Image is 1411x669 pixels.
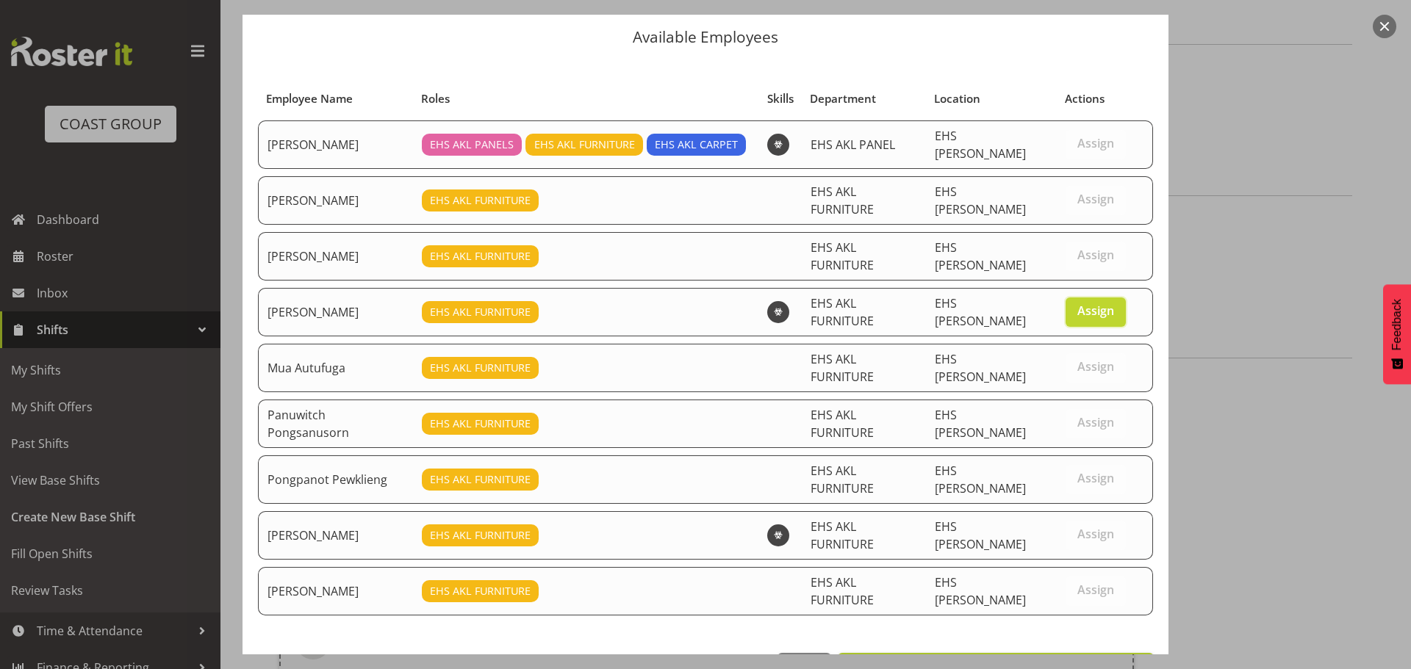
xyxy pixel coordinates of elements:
span: EHS AKL FURNITURE [430,471,531,488]
span: EHS [PERSON_NAME] [935,184,1026,217]
td: Pongpanot Pewklieng [258,455,413,504]
button: Feedback - Show survey [1383,284,1411,384]
span: EHS AKL FURNITURE [811,574,874,608]
span: EHS AKL FURNITURE [430,416,531,432]
span: EHS AKL PANEL [811,137,895,153]
span: EHS AKL FURNITURE [811,239,874,273]
span: EHS AKL FURNITURE [811,407,874,441]
span: EHS AKL FURNITURE [430,304,531,320]
span: EHS [PERSON_NAME] [935,463,1026,496]
td: [PERSON_NAME] [258,120,413,169]
span: Assign [1077,359,1114,374]
td: Mua Autufuga [258,344,413,392]
span: EHS AKL PANELS [430,137,514,153]
span: Actions [1065,90,1105,107]
span: EHS AKL FURNITURE [811,184,874,217]
td: [PERSON_NAME] [258,288,413,336]
p: Available Employees [257,29,1154,45]
span: Assign [1077,303,1114,318]
span: Assign [1077,136,1114,151]
span: EHS AKL FURNITURE [430,192,531,209]
span: EHS AKL CARPET [655,137,738,153]
span: Assign [1077,415,1114,430]
span: EHS AKL FURNITURE [811,518,874,552]
span: Location [934,90,980,107]
span: EHS AKL FURNITURE [811,295,874,329]
span: Assign [1077,582,1114,597]
span: EHS AKL FURNITURE [430,248,531,264]
span: EHS AKL FURNITURE [430,583,531,599]
span: EHS AKL FURNITURE [430,360,531,376]
span: EHS AKL FURNITURE [811,463,874,496]
span: EHS [PERSON_NAME] [935,295,1026,329]
td: [PERSON_NAME] [258,567,413,615]
span: EHS [PERSON_NAME] [935,574,1026,608]
td: [PERSON_NAME] [258,511,413,560]
td: [PERSON_NAME] [258,232,413,281]
span: EHS AKL FURNITURE [534,137,635,153]
span: Skills [767,90,794,107]
span: Department [810,90,876,107]
span: EHS [PERSON_NAME] [935,128,1026,162]
span: Assign [1077,192,1114,206]
span: EHS AKL FURNITURE [811,351,874,385]
span: Assign [1077,527,1114,541]
span: Roles [421,90,450,107]
span: Employee Name [266,90,353,107]
span: EHS [PERSON_NAME] [935,239,1026,273]
span: EHS AKL FURNITURE [430,527,531,543]
span: EHS [PERSON_NAME] [935,351,1026,385]
td: [PERSON_NAME] [258,176,413,225]
span: EHS [PERSON_NAME] [935,518,1026,552]
span: Feedback [1390,299,1404,350]
span: Assign [1077,471,1114,485]
span: Assign [1077,247,1114,262]
span: EHS [PERSON_NAME] [935,407,1026,441]
td: Panuwitch Pongsanusorn [258,399,413,448]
